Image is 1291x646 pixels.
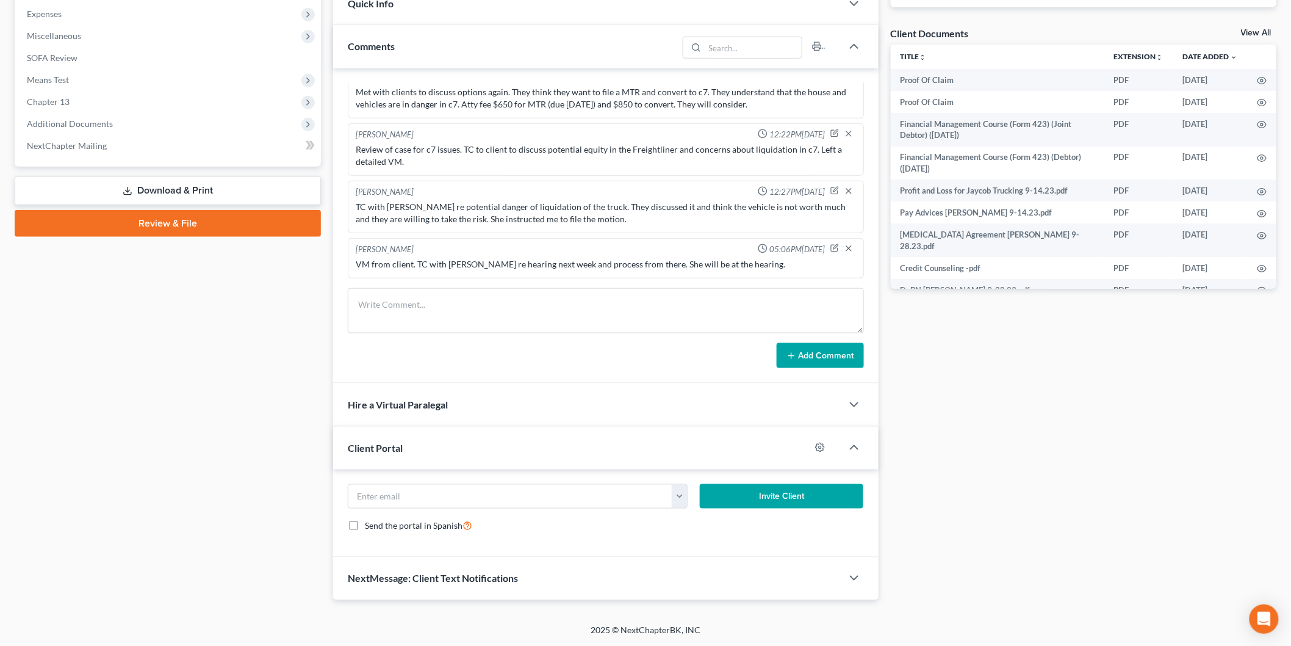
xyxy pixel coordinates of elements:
td: [DATE] [1173,201,1247,223]
div: Client Documents [891,27,969,40]
span: Additional Documents [27,118,113,129]
span: Comments [348,40,395,52]
td: [DATE] [1173,223,1247,257]
button: Invite Client [700,484,863,509]
i: expand_more [1230,54,1237,61]
a: SOFA Review [17,47,321,69]
span: Send the portal in Spanish [365,520,462,531]
td: Financial Management Course (Form 423) (Debtor) ([DATE]) [891,147,1104,180]
div: [PERSON_NAME] [356,129,414,141]
input: Search... [705,37,802,58]
td: PDF [1104,223,1173,257]
span: 12:22PM[DATE] [770,129,825,140]
td: DeBN [PERSON_NAME] 9-28.23.pdf [891,279,1104,301]
td: [MEDICAL_DATA] Agreement [PERSON_NAME] 9-28.23.pdf [891,223,1104,257]
a: Review & File [15,210,321,237]
div: [PERSON_NAME] [356,244,414,256]
td: [DATE] [1173,279,1247,301]
span: NextChapter Mailing [27,140,107,151]
a: Titleunfold_more [901,52,927,61]
td: [DATE] [1173,91,1247,113]
td: PDF [1104,113,1173,147]
div: Open Intercom Messenger [1250,604,1279,634]
td: PDF [1104,201,1173,223]
a: Download & Print [15,176,321,205]
td: Proof Of Claim [891,91,1104,113]
td: PDF [1104,69,1173,91]
span: 12:27PM[DATE] [770,186,825,198]
input: Enter email [348,485,672,508]
td: [DATE] [1173,69,1247,91]
span: 05:06PM[DATE] [770,244,825,255]
td: Proof Of Claim [891,69,1104,91]
td: Credit Counseling -pdf [891,257,1104,279]
td: Pay Advices [PERSON_NAME] 9-14.23.pdf [891,201,1104,223]
span: Hire a Virtual Paralegal [348,399,448,410]
span: SOFA Review [27,53,77,63]
span: NextMessage: Client Text Notifications [348,573,518,584]
td: PDF [1104,91,1173,113]
td: PDF [1104,180,1173,201]
div: [PERSON_NAME] [356,186,414,198]
a: Extensionunfold_more [1113,52,1163,61]
td: PDF [1104,257,1173,279]
a: Date Added expand_more [1182,52,1237,61]
span: Chapter 13 [27,96,70,107]
td: [DATE] [1173,147,1247,180]
span: Expenses [27,9,62,19]
td: [DATE] [1173,113,1247,147]
span: Means Test [27,74,69,85]
td: PDF [1104,147,1173,180]
div: Met with clients to discuss options again. They think they want to file a MTR and convert to c7. ... [356,86,856,111]
td: Financial Management Course (Form 423) (Joint Debtor) ([DATE]) [891,113,1104,147]
button: Add Comment [777,343,864,369]
i: unfold_more [919,54,927,61]
td: Profit and Loss for Jaycob Trucking 9-14.23.pdf [891,180,1104,201]
div: Review of case for c7 issues. TC to client to discuss potential equity in the Freightliner and co... [356,143,856,168]
td: [DATE] [1173,257,1247,279]
a: NextChapter Mailing [17,135,321,157]
span: Miscellaneous [27,31,81,41]
div: VM from client. TC with [PERSON_NAME] re hearing next week and process from there. She will be at... [356,258,856,270]
div: TC with [PERSON_NAME] re potential danger of liquidation of the truck. They discussed it and thin... [356,201,856,225]
a: View All [1241,29,1271,37]
i: unfold_more [1156,54,1163,61]
td: [DATE] [1173,180,1247,201]
td: PDF [1104,279,1173,301]
span: Client Portal [348,442,403,454]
